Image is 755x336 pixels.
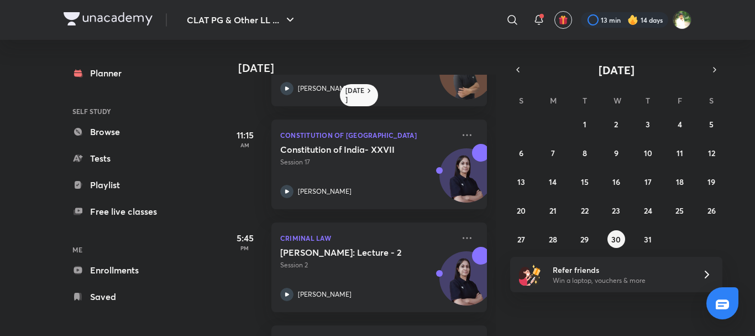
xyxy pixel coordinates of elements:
h5: 5:45 [223,231,267,245]
a: Planner [64,62,192,84]
h5: 11:15 [223,128,267,142]
abbr: Monday [550,95,557,106]
h4: [DATE] [238,61,498,75]
abbr: July 14, 2025 [549,177,557,187]
button: July 26, 2025 [702,201,720,219]
abbr: July 19, 2025 [707,177,715,187]
button: July 3, 2025 [639,115,657,133]
button: July 29, 2025 [576,230,594,248]
button: July 20, 2025 [512,201,530,219]
abbr: July 8, 2025 [583,148,587,158]
h5: Bhartiya Nyaya Sanhita: Lecture - 2 [280,247,418,258]
button: July 25, 2025 [671,201,689,219]
abbr: July 4, 2025 [678,119,682,130]
button: July 14, 2025 [544,173,562,190]
abbr: July 29, 2025 [580,234,589,245]
a: Free live classes [64,200,192,223]
button: July 13, 2025 [512,173,530,190]
img: avatar [558,15,568,25]
p: [PERSON_NAME] [298,84,352,94]
p: PM [223,245,267,251]
button: July 1, 2025 [576,115,594,133]
img: Avatar [440,257,493,311]
abbr: July 12, 2025 [708,148,715,158]
a: Browse [64,121,192,143]
abbr: July 17, 2025 [644,177,652,187]
a: Company Logo [64,12,153,28]
button: July 30, 2025 [607,230,625,248]
button: July 8, 2025 [576,144,594,162]
abbr: July 7, 2025 [551,148,555,158]
p: [PERSON_NAME] [298,290,352,299]
abbr: July 27, 2025 [517,234,525,245]
p: Session 17 [280,157,454,167]
abbr: July 25, 2025 [675,205,684,216]
span: [DATE] [599,63,635,77]
img: streak [627,14,638,25]
abbr: July 16, 2025 [612,177,620,187]
h6: [DATE] [345,86,365,104]
a: Playlist [64,174,192,196]
button: July 31, 2025 [639,230,657,248]
button: [DATE] [526,62,707,77]
button: July 4, 2025 [671,115,689,133]
abbr: July 1, 2025 [583,119,586,130]
abbr: July 5, 2025 [709,119,714,130]
button: July 16, 2025 [607,173,625,190]
abbr: July 20, 2025 [517,205,526,216]
abbr: July 31, 2025 [644,234,652,245]
abbr: July 30, 2025 [611,234,621,245]
button: CLAT PG & Other LL ... [180,9,303,31]
abbr: July 15, 2025 [581,177,589,187]
a: Saved [64,286,192,308]
button: July 2, 2025 [607,115,625,133]
abbr: July 22, 2025 [581,205,589,216]
abbr: July 11, 2025 [677,148,683,158]
button: July 24, 2025 [639,201,657,219]
button: avatar [554,11,572,29]
p: Constitution of [GEOGRAPHIC_DATA] [280,128,454,142]
abbr: Thursday [646,95,650,106]
img: Avatar [440,51,493,105]
button: July 18, 2025 [671,173,689,190]
button: July 21, 2025 [544,201,562,219]
h6: Refer friends [553,264,689,276]
abbr: July 2, 2025 [614,119,618,130]
button: July 22, 2025 [576,201,594,219]
img: referral [519,263,541,286]
button: July 12, 2025 [702,144,720,162]
abbr: July 13, 2025 [517,177,525,187]
abbr: Tuesday [583,95,587,106]
abbr: July 10, 2025 [644,148,652,158]
abbr: July 24, 2025 [644,205,652,216]
a: Tests [64,147,192,169]
abbr: July 21, 2025 [549,205,557,216]
abbr: July 28, 2025 [549,234,557,245]
img: Company Logo [64,12,153,25]
p: [PERSON_NAME] [298,187,352,197]
button: July 17, 2025 [639,173,657,190]
h6: SELF STUDY [64,102,192,121]
a: Enrollments [64,259,192,281]
abbr: July 6, 2025 [519,148,523,158]
abbr: July 26, 2025 [707,205,716,216]
p: Criminal Law [280,231,454,245]
abbr: Saturday [709,95,714,106]
button: July 11, 2025 [671,144,689,162]
button: July 28, 2025 [544,230,562,248]
img: Harshal Jadhao [673,11,691,29]
button: July 27, 2025 [512,230,530,248]
abbr: July 3, 2025 [646,119,650,130]
button: July 19, 2025 [702,173,720,190]
abbr: Sunday [519,95,523,106]
h5: Constitution of India- XXVII [280,144,418,155]
button: July 15, 2025 [576,173,594,190]
p: Win a laptop, vouchers & more [553,276,689,286]
button: July 23, 2025 [607,201,625,219]
button: July 7, 2025 [544,144,562,162]
p: Session 2 [280,260,454,270]
abbr: July 9, 2025 [614,148,618,158]
abbr: Wednesday [614,95,621,106]
abbr: July 23, 2025 [612,205,620,216]
button: July 9, 2025 [607,144,625,162]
